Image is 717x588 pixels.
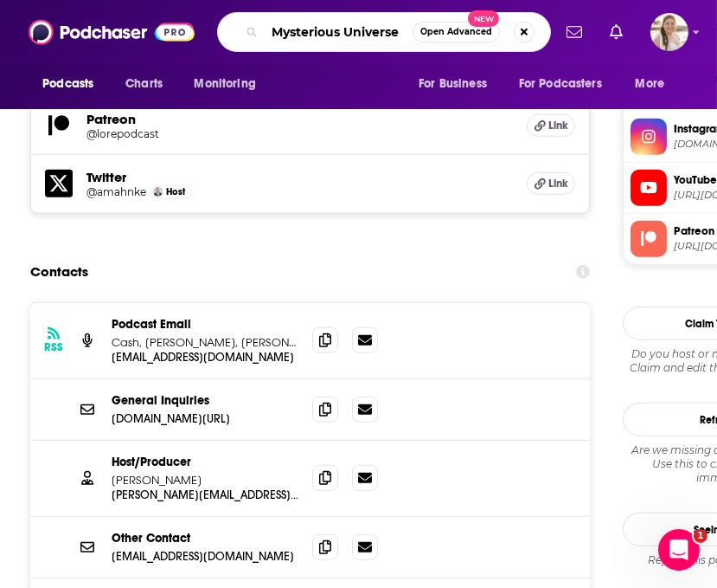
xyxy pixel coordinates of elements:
[112,393,298,408] p: General Inquiries
[125,72,163,96] span: Charts
[217,12,551,52] div: Search podcasts, credits, & more...
[29,16,195,48] img: Podchaser - Follow, Share and Rate Podcasts
[548,177,568,191] span: Link
[166,186,185,197] span: Host
[650,13,688,51] button: Show profile menu
[86,127,211,140] h5: @lorepodcast
[419,72,487,96] span: For Business
[420,28,492,36] span: Open Advanced
[112,335,298,350] p: Cash, [PERSON_NAME], [PERSON_NAME], [PERSON_NAME]
[560,17,589,47] a: Show notifications dropdown
[650,13,688,51] span: Logged in as acquavie
[112,473,298,488] p: [PERSON_NAME]
[44,340,63,354] h3: RSS
[636,72,665,96] span: More
[86,169,513,185] h5: Twitter
[527,114,575,137] a: Link
[650,13,688,51] img: User Profile
[112,549,298,564] p: [EMAIL_ADDRESS][DOMAIN_NAME]
[86,185,146,198] a: @amahnke
[519,72,602,96] span: For Podcasters
[114,68,173,100] a: Charts
[86,111,513,127] h5: Patreon
[407,68,509,100] button: open menu
[413,22,500,42] button: Open AdvancedNew
[153,187,163,197] img: Aaron Mahnke
[112,531,298,546] p: Other Contact
[112,350,298,365] p: [EMAIL_ADDRESS][DOMAIN_NAME]
[508,68,627,100] button: open menu
[658,529,700,571] iframe: Intercom live chat
[265,18,413,46] input: Search podcasts, credits, & more...
[624,68,687,100] button: open menu
[112,317,298,332] p: Podcast Email
[694,529,707,543] span: 1
[112,455,298,469] p: Host/Producer
[194,72,255,96] span: Monitoring
[30,255,88,288] h2: Contacts
[548,119,568,132] span: Link
[112,488,298,502] p: [PERSON_NAME][EMAIL_ADDRESS][DOMAIN_NAME]
[86,127,513,140] a: @lorepodcast
[603,17,630,47] a: Show notifications dropdown
[30,68,116,100] button: open menu
[527,172,575,195] a: Link
[112,411,298,426] p: [DOMAIN_NAME][URL]
[42,72,93,96] span: Podcasts
[182,68,278,100] button: open menu
[468,10,499,27] span: New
